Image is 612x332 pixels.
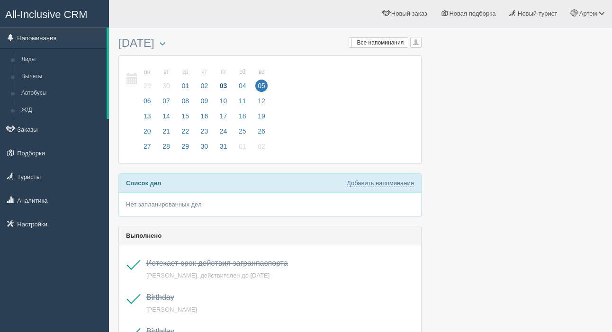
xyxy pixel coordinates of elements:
[179,140,191,153] span: 29
[217,140,230,153] span: 31
[255,80,268,92] span: 05
[196,141,214,156] a: 30
[118,37,422,51] h3: [DATE]
[138,141,156,156] a: 27
[5,9,88,20] span: All-Inclusive CRM
[217,110,230,122] span: 17
[146,306,197,313] a: [PERSON_NAME]
[141,68,153,76] small: пн
[234,63,252,96] a: сб 04
[449,10,495,17] span: Новая подборка
[234,111,252,126] a: 18
[518,10,557,17] span: Новый турист
[176,111,194,126] a: 15
[141,110,153,122] span: 13
[255,140,268,153] span: 02
[255,125,268,137] span: 26
[17,68,107,85] a: Вылеты
[198,95,211,107] span: 09
[179,125,191,137] span: 22
[146,293,174,301] a: Birthday
[217,125,230,137] span: 24
[179,80,191,92] span: 01
[176,126,194,141] a: 22
[236,110,249,122] span: 18
[141,140,153,153] span: 27
[179,95,191,107] span: 08
[17,85,107,102] a: Автобусы
[217,80,230,92] span: 03
[160,95,172,107] span: 07
[236,140,249,153] span: 01
[236,68,249,76] small: сб
[215,111,233,126] a: 17
[357,39,404,46] span: Все напоминания
[160,125,172,137] span: 21
[0,0,108,27] a: All-Inclusive CRM
[198,110,211,122] span: 16
[138,96,156,111] a: 06
[179,110,191,122] span: 15
[255,68,268,76] small: вс
[119,193,421,216] div: Нет запланированных дел
[196,63,214,96] a: чт 02
[347,179,414,187] a: Добавить напоминание
[126,232,162,239] b: Выполнено
[138,126,156,141] a: 20
[236,125,249,137] span: 25
[138,111,156,126] a: 13
[234,96,252,111] a: 11
[217,68,230,76] small: пт
[160,140,172,153] span: 28
[179,68,191,76] small: ср
[160,80,172,92] span: 30
[234,141,252,156] a: 01
[196,111,214,126] a: 16
[157,63,175,96] a: вт 30
[160,68,172,76] small: вт
[198,140,211,153] span: 30
[217,95,230,107] span: 10
[391,10,427,17] span: Новый заказ
[176,63,194,96] a: ср 01
[252,126,268,141] a: 26
[17,51,107,68] a: Лиды
[252,141,268,156] a: 02
[146,272,270,279] a: [PERSON_NAME], действителен до [DATE]
[236,95,249,107] span: 11
[236,80,249,92] span: 04
[252,96,268,111] a: 12
[141,95,153,107] span: 06
[157,141,175,156] a: 28
[146,259,288,267] a: Истекает срок действия загранпаспорта
[198,68,211,76] small: чт
[198,80,211,92] span: 02
[196,96,214,111] a: 09
[198,125,211,137] span: 23
[176,141,194,156] a: 29
[157,96,175,111] a: 07
[255,110,268,122] span: 19
[141,80,153,92] span: 29
[215,141,233,156] a: 31
[579,10,597,17] span: Артем
[160,110,172,122] span: 14
[17,102,107,119] a: Ж/Д
[126,179,161,187] b: Список дел
[215,63,233,96] a: пт 03
[234,126,252,141] a: 25
[138,63,156,96] a: пн 29
[141,125,153,137] span: 20
[176,96,194,111] a: 08
[255,95,268,107] span: 12
[215,96,233,111] a: 10
[215,126,233,141] a: 24
[196,126,214,141] a: 23
[252,111,268,126] a: 19
[157,126,175,141] a: 21
[252,63,268,96] a: вс 05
